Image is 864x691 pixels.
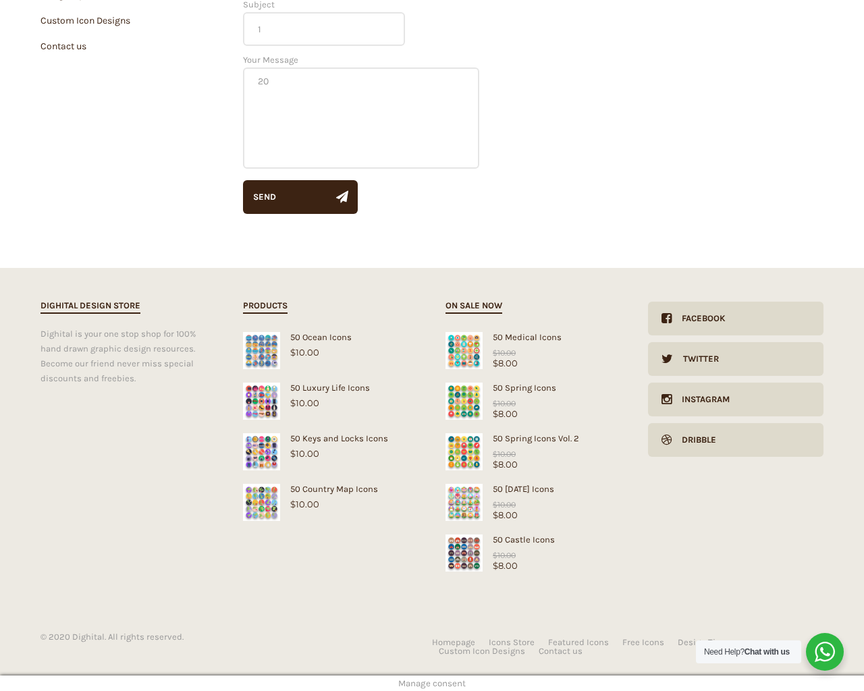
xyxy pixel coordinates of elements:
input: Subject [243,12,405,46]
bdi: 10.00 [290,397,319,408]
a: Dribble [648,423,823,457]
div: 50 Castle Icons [446,534,621,545]
button: Send [243,180,358,214]
bdi: 10.00 [493,449,516,459]
div: Dribble [672,423,716,457]
bdi: 8.00 [493,459,518,470]
a: 50 Country Map Icons$10.00 [243,484,418,509]
span: Need Help? [704,647,790,657]
bdi: 10.00 [493,399,516,408]
span: $ [493,358,498,368]
a: Design Tips [678,638,726,646]
div: Instagram [672,383,730,416]
a: Twitter [648,342,823,376]
img: Castle Icons [446,534,483,572]
a: Spring Icons50 Spring Icons Vol. 2$8.00 [446,433,621,470]
strong: Chat with us [745,647,790,657]
div: 50 Spring Icons Vol. 2 [446,433,621,443]
img: Medical Icons [446,332,483,369]
bdi: 10.00 [290,448,319,459]
div: Dighital is your one stop shop for 100% hand drawn graphic design resources. Become our friend ne... [40,327,216,386]
img: Easter Icons [446,484,483,521]
a: Medical Icons50 Medical Icons$8.00 [446,332,621,368]
bdi: 10.00 [290,347,319,358]
span: $ [290,499,296,509]
a: Spring Icons50 Spring Icons$8.00 [446,383,621,419]
span: $ [493,459,498,470]
div: Twitter [673,342,719,376]
div: 50 Country Map Icons [243,484,418,494]
span: $ [290,397,296,408]
bdi: 10.00 [493,551,516,560]
a: Instagram [648,383,823,416]
h2: Products [243,298,288,314]
a: Easter Icons50 [DATE] Icons$8.00 [446,484,621,520]
div: 50 Luxury Life Icons [243,383,418,393]
img: Spring Icons [446,383,483,420]
bdi: 10.00 [493,500,516,509]
span: $ [493,408,498,419]
bdi: 8.00 [493,560,518,571]
a: 50 Ocean Icons$10.00 [243,332,418,358]
span: Manage consent [398,678,466,688]
a: 50 Luxury Life Icons$10.00 [243,383,418,408]
h2: Dighital Design Store [40,298,140,314]
span: $ [493,449,497,459]
bdi: 10.00 [493,348,516,358]
a: Featured Icons [548,638,609,646]
span: $ [493,399,497,408]
a: Facebook [648,302,823,335]
div: Send [253,180,276,214]
span: $ [493,500,497,509]
span: $ [290,347,296,358]
div: 50 Medical Icons [446,332,621,342]
bdi: 8.00 [493,408,518,419]
a: Custom Icon Designs [439,646,525,655]
bdi: 10.00 [290,499,319,509]
a: Castle Icons50 Castle Icons$8.00 [446,534,621,571]
a: Icons Store [489,638,535,646]
div: 50 Keys and Locks Icons [243,433,418,443]
div: Facebook [672,302,726,335]
span: $ [493,560,498,571]
span: $ [493,509,498,520]
div: 50 Ocean Icons [243,332,418,342]
a: Free Icons [622,638,664,646]
a: Contact us [40,40,86,52]
div: 50 Spring Icons [446,383,621,393]
div: © 2020 Dighital. All rights reserved. [40,632,432,641]
h2: On sale now [446,298,502,314]
a: Homepage [432,638,475,646]
span: $ [290,448,296,459]
div: 50 [DATE] Icons [446,484,621,494]
a: Custom Icon Designs [40,15,130,26]
img: Spring Icons [446,433,483,470]
label: Your Message [243,55,479,177]
span: $ [493,348,497,358]
bdi: 8.00 [493,509,518,520]
a: 50 Keys and Locks Icons$10.00 [243,433,418,459]
bdi: 8.00 [493,358,518,368]
span: $ [493,551,497,560]
a: Contact us [539,646,583,655]
textarea: Your Message [243,67,479,169]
